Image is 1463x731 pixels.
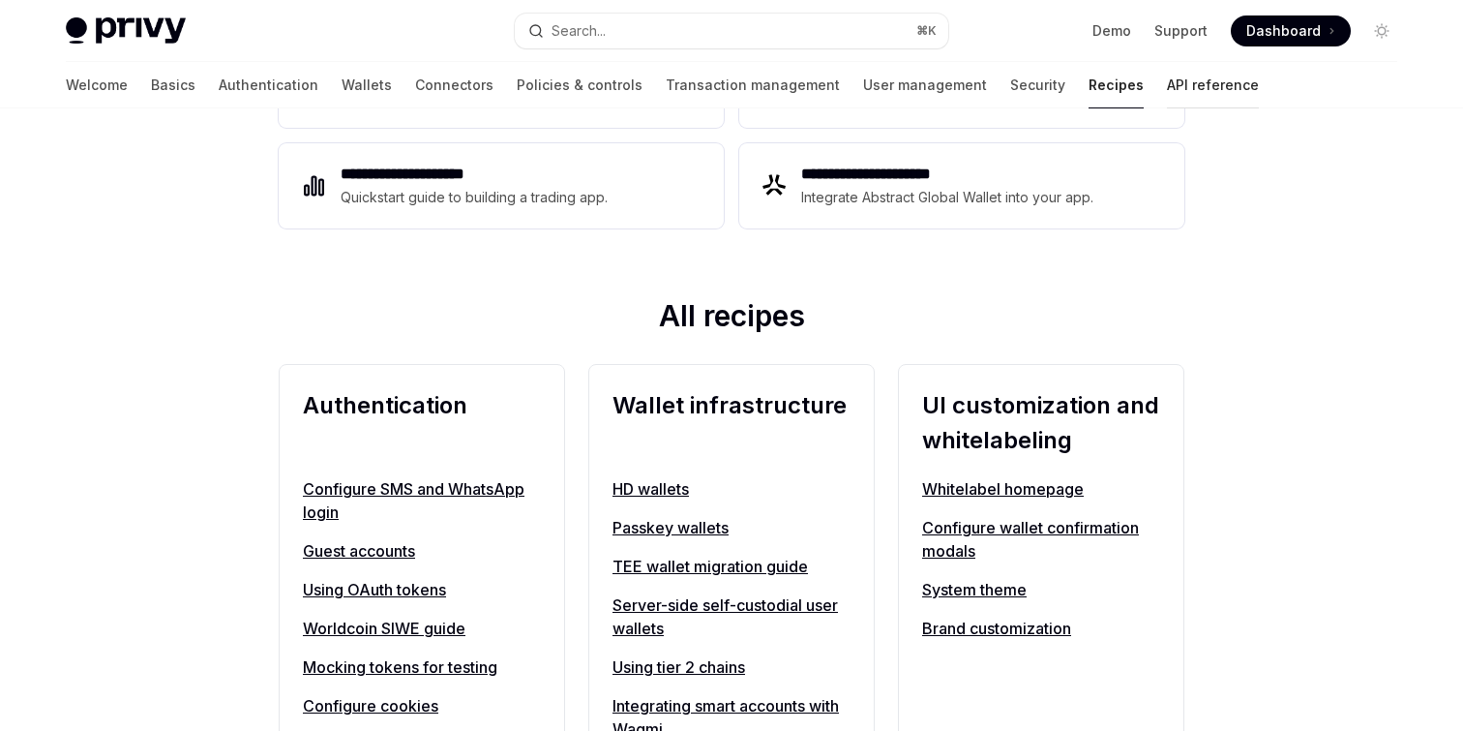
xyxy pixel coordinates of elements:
span: Dashboard [1246,21,1321,41]
a: Using tier 2 chains [612,655,851,679]
a: Policies & controls [517,62,642,108]
a: Wallets [342,62,392,108]
a: System theme [922,578,1160,601]
a: Configure wallet confirmation modals [922,516,1160,563]
h2: UI customization and whitelabeling [922,388,1160,458]
a: Connectors [415,62,493,108]
img: light logo [66,17,186,45]
a: Dashboard [1231,15,1351,46]
div: Quickstart guide to building a trading app. [341,186,609,209]
a: Server-side self-custodial user wallets [612,594,851,640]
button: Open search [515,14,948,48]
a: User management [863,62,987,108]
a: API reference [1167,62,1259,108]
h2: All recipes [279,298,1184,341]
div: Integrate Abstract Global Wallet into your app. [801,186,1095,209]
div: Search... [552,19,606,43]
a: Welcome [66,62,128,108]
a: Passkey wallets [612,516,851,539]
a: Mocking tokens for testing [303,655,541,679]
h2: Authentication [303,388,541,458]
a: Security [1010,62,1065,108]
a: Authentication [219,62,318,108]
a: Demo [1092,21,1131,41]
a: Guest accounts [303,539,541,563]
a: Recipes [1089,62,1144,108]
a: TEE wallet migration guide [612,555,851,578]
a: Support [1154,21,1208,41]
a: Worldcoin SIWE guide [303,617,541,640]
a: Configure cookies [303,694,541,717]
a: Basics [151,62,195,108]
a: Using OAuth tokens [303,578,541,601]
a: Brand customization [922,617,1160,640]
a: Configure SMS and WhatsApp login [303,477,541,524]
h2: Wallet infrastructure [612,388,851,458]
a: Transaction management [666,62,840,108]
a: Whitelabel homepage [922,477,1160,501]
a: HD wallets [612,477,851,501]
span: ⌘ K [916,23,937,39]
button: Toggle dark mode [1366,15,1397,46]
